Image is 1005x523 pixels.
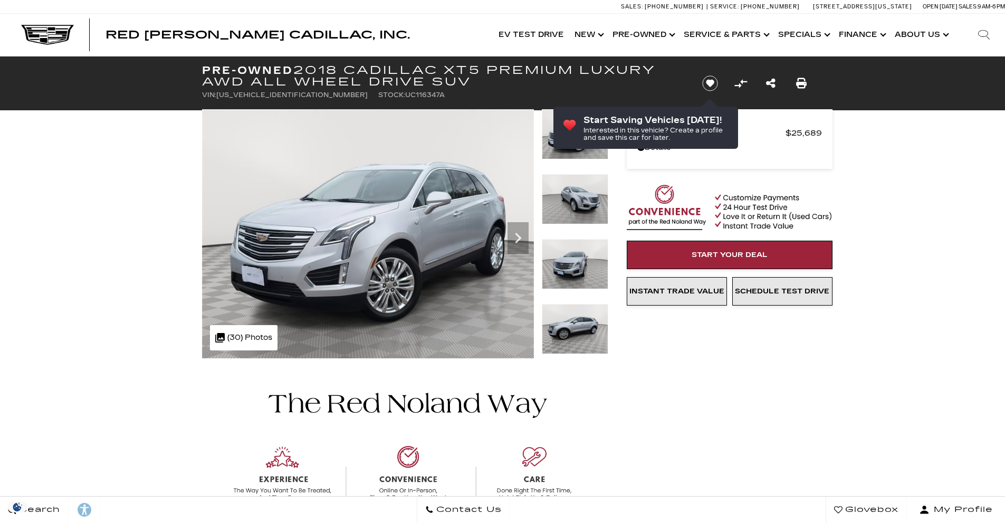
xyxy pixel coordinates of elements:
[621,3,643,10] span: Sales:
[434,502,502,517] span: Contact Us
[508,222,529,254] div: Next
[417,497,510,523] a: Contact Us
[786,126,822,140] span: $25,689
[569,14,607,56] a: New
[698,75,722,92] button: Save vehicle
[733,75,749,91] button: Compare Vehicle
[16,502,60,517] span: Search
[542,109,608,159] img: Used 2018 Radiant Silver Metallic Cadillac Premium Luxury AWD image 1
[202,109,534,358] img: Used 2018 Radiant Silver Metallic Cadillac Premium Luxury AWD image 1
[629,287,724,296] span: Instant Trade Value
[627,277,727,306] a: Instant Trade Value
[627,241,832,269] a: Start Your Deal
[834,14,889,56] a: Finance
[607,14,678,56] a: Pre-Owned
[5,501,30,512] section: Click to Open Cookie Consent Modal
[21,25,74,45] img: Cadillac Dark Logo with Cadillac White Text
[923,3,958,10] span: Open [DATE]
[202,64,685,88] h1: 2018 Cadillac XT5 Premium Luxury AWD All Wheel Drive SUV
[907,497,1005,523] button: Open user profile menu
[493,14,569,56] a: EV Test Drive
[106,28,410,41] span: Red [PERSON_NAME] Cadillac, Inc.
[216,91,368,99] span: [US_VEHICLE_IDENTIFICATION_NUMBER]
[766,76,776,91] a: Share this Pre-Owned 2018 Cadillac XT5 Premium Luxury AWD All Wheel Drive SUV
[796,76,807,91] a: Print this Pre-Owned 2018 Cadillac XT5 Premium Luxury AWD All Wheel Drive SUV
[378,91,405,99] span: Stock:
[202,64,293,77] strong: Pre-Owned
[645,3,704,10] span: [PHONE_NUMBER]
[210,325,277,350] div: (30) Photos
[978,3,1005,10] span: 9 AM-6 PM
[732,277,832,306] a: Schedule Test Drive
[106,30,410,40] a: Red [PERSON_NAME] Cadillac, Inc.
[405,91,445,99] span: UC116347A
[843,502,898,517] span: Glovebox
[5,501,30,512] img: Opt-Out Icon
[959,3,978,10] span: Sales:
[735,287,829,296] span: Schedule Test Drive
[202,91,216,99] span: VIN:
[542,174,608,224] img: Used 2018 Radiant Silver Metallic Cadillac Premium Luxury AWD image 2
[637,126,822,140] a: Red [PERSON_NAME] $25,689
[889,14,952,56] a: About Us
[692,251,768,259] span: Start Your Deal
[773,14,834,56] a: Specials
[678,14,773,56] a: Service & Parts
[813,3,912,10] a: [STREET_ADDRESS][US_STATE]
[542,304,608,354] img: Used 2018 Radiant Silver Metallic Cadillac Premium Luxury AWD image 4
[710,3,739,10] span: Service:
[706,4,802,9] a: Service: [PHONE_NUMBER]
[930,502,993,517] span: My Profile
[741,3,800,10] span: [PHONE_NUMBER]
[542,239,608,289] img: Used 2018 Radiant Silver Metallic Cadillac Premium Luxury AWD image 3
[637,140,822,155] a: Details
[826,497,907,523] a: Glovebox
[621,4,706,9] a: Sales: [PHONE_NUMBER]
[637,126,786,140] span: Red [PERSON_NAME]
